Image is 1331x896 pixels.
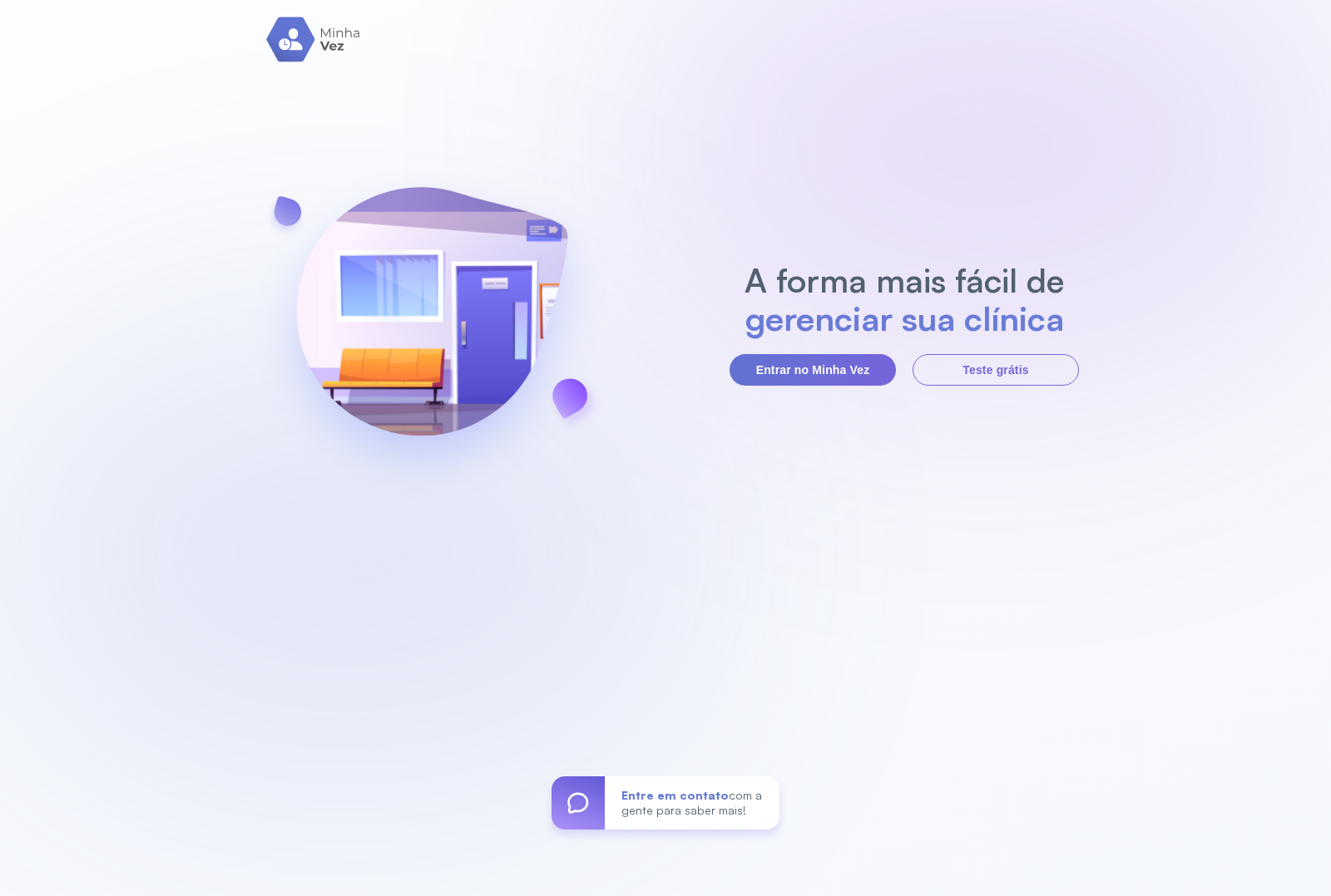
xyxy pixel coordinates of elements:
[730,354,896,386] button: Entrar no Minha Vez
[252,143,611,505] img: banner-login.svg
[605,776,779,830] div: com a gente para saber mais!
[736,299,1073,337] h2: gerenciar sua clínica
[266,17,362,62] img: logo.svg
[552,776,779,830] a: Entre em contatocom a gente para saber mais!
[736,261,1073,299] h2: A forma mais fácil de
[913,354,1079,386] button: Teste grátis
[621,788,729,802] span: Entre em contato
